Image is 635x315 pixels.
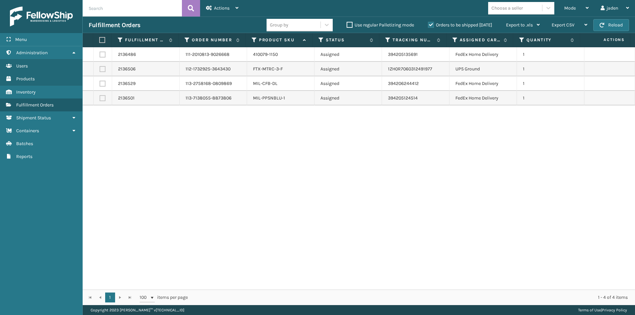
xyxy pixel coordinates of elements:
[125,37,166,43] label: Fulfillment Order Id
[214,5,230,11] span: Actions
[16,50,48,56] span: Administration
[315,76,382,91] td: Assigned
[180,91,247,105] td: 113-7138055-8873806
[253,66,283,72] a: FTX-MTRC-3-F
[552,22,574,28] span: Export CSV
[578,305,627,315] div: |
[393,37,433,43] label: Tracking Number
[118,51,136,58] a: 2136486
[582,34,629,45] span: Actions
[315,47,382,62] td: Assigned
[527,37,567,43] label: Quantity
[564,5,576,11] span: Mode
[388,81,419,86] a: 394206244412
[253,52,278,57] a: 410079-1150
[347,22,414,28] label: Use regular Palletizing mode
[180,47,247,62] td: 111-2010813-9026668
[140,293,188,302] span: items per page
[180,76,247,91] td: 113-2758168-0809869
[16,115,51,121] span: Shipment Status
[253,81,277,86] a: MIL-CFB-DL
[578,308,601,312] a: Terms of Use
[16,141,33,146] span: Batches
[449,62,517,76] td: UPS Ground
[16,102,54,108] span: Fulfillment Orders
[449,47,517,62] td: FedEx Home Delivery
[315,62,382,76] td: Assigned
[180,62,247,76] td: 112-1732925-3643430
[16,63,28,69] span: Users
[517,76,584,91] td: 1
[449,76,517,91] td: FedEx Home Delivery
[517,91,584,105] td: 1
[91,305,184,315] p: Copyright 2023 [PERSON_NAME]™ v [TECHNICAL_ID]
[428,22,492,28] label: Orders to be shipped [DATE]
[105,293,115,302] a: 1
[517,62,584,76] td: 1
[259,37,300,43] label: Product SKU
[388,95,418,101] a: 394205124514
[326,37,366,43] label: Status
[491,5,523,12] div: Choose a seller
[16,76,35,82] span: Products
[118,80,136,87] a: 2136529
[602,308,627,312] a: Privacy Policy
[517,47,584,62] td: 1
[118,95,135,101] a: 2136501
[16,154,32,159] span: Reports
[593,19,629,31] button: Reload
[388,52,418,57] a: 394205135691
[16,128,39,134] span: Containers
[506,22,533,28] span: Export to .xls
[388,66,432,72] a: 1ZH0R7060312491977
[118,66,136,72] a: 2136506
[89,21,140,29] h3: Fulfillment Orders
[315,91,382,105] td: Assigned
[270,21,288,28] div: Group by
[197,294,628,301] div: 1 - 4 of 4 items
[140,294,149,301] span: 100
[449,91,517,105] td: FedEx Home Delivery
[192,37,233,43] label: Order Number
[10,7,73,26] img: logo
[460,37,500,43] label: Assigned Carrier Service
[15,37,27,42] span: Menu
[16,89,36,95] span: Inventory
[253,95,285,101] a: MIL-PPSNBLU-1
